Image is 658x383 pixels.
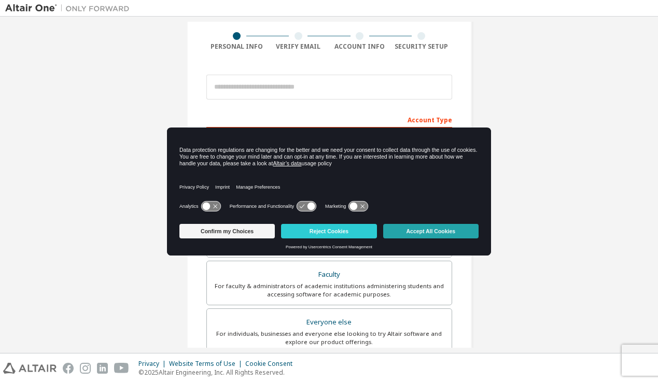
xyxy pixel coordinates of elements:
img: Altair One [5,3,135,13]
div: Security Setup [390,42,452,51]
div: Everyone else [213,315,445,330]
div: Verify Email [268,42,329,51]
div: Website Terms of Use [169,360,245,368]
img: altair_logo.svg [3,363,57,374]
div: For individuals, businesses and everyone else looking to try Altair software and explore our prod... [213,330,445,346]
img: youtube.svg [114,363,129,374]
div: Account Info [329,42,391,51]
img: linkedin.svg [97,363,108,374]
div: Privacy [138,360,169,368]
img: facebook.svg [63,363,74,374]
div: Cookie Consent [245,360,299,368]
p: © 2025 Altair Engineering, Inc. All Rights Reserved. [138,368,299,377]
div: Faculty [213,267,445,282]
div: Account Type [206,111,452,127]
div: Personal Info [206,42,268,51]
div: For faculty & administrators of academic institutions administering students and accessing softwa... [213,282,445,299]
img: instagram.svg [80,363,91,374]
